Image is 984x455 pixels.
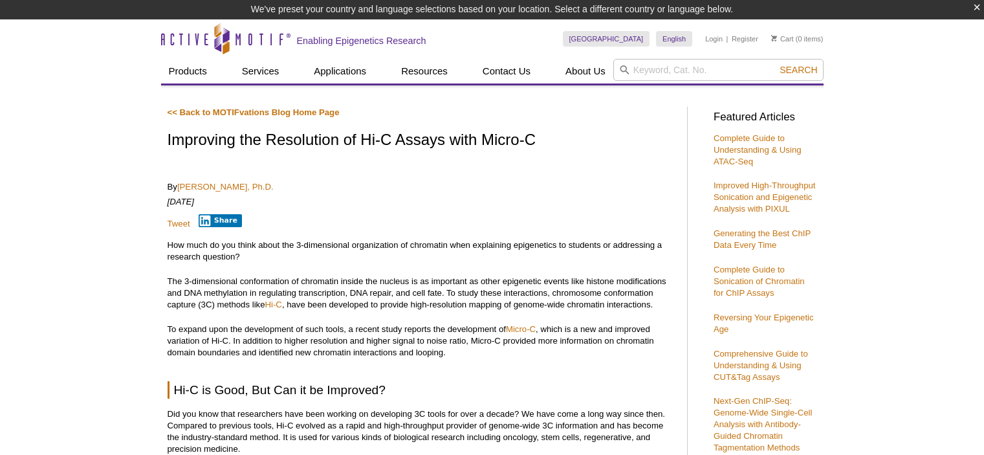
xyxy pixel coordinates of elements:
a: Generating the Best ChIP Data Every Time [714,228,811,250]
li: | [727,31,728,47]
p: By [168,181,674,193]
input: Keyword, Cat. No. [613,59,824,81]
p: To expand upon the development of such tools, a recent study reports the development of , which i... [168,324,674,359]
a: Register [732,34,758,43]
p: The 3-dimensional conformation of chromatin inside the nucleus is as important as other epigeneti... [168,276,674,311]
a: [GEOGRAPHIC_DATA] [563,31,650,47]
em: [DATE] [168,197,195,206]
li: (0 items) [771,31,824,47]
a: Improved High-Throughput Sonication and Epigenetic Analysis with PIXUL [714,181,816,214]
a: Login [705,34,723,43]
a: Micro-C [506,324,536,334]
a: Complete Guide to Sonication of Chromatin for ChIP Assays [714,265,805,298]
a: About Us [558,59,613,83]
h2: Enabling Epigenetics Research [297,35,426,47]
span: Search [780,65,817,75]
a: English [656,31,692,47]
h3: Featured Articles [714,112,817,123]
a: Cart [771,34,794,43]
a: Applications [306,59,374,83]
img: Your Cart [771,35,777,41]
a: Hi-C [265,300,282,309]
a: Comprehensive Guide to Understanding & Using CUT&Tag Assays [714,349,808,382]
a: Services [234,59,287,83]
a: Contact Us [475,59,538,83]
a: Products [161,59,215,83]
a: Reversing Your Epigenetic Age [714,313,814,334]
a: [PERSON_NAME], Ph.D. [177,182,274,192]
a: << Back to MOTIFvations Blog Home Page [168,107,340,117]
h2: Hi-C is Good, But Can it be Improved? [168,381,674,399]
button: Share [199,214,242,227]
a: Complete Guide to Understanding & Using ATAC-Seq [714,133,802,166]
button: Search [776,64,821,76]
h1: Improving the Resolution of Hi-C Assays with Micro-C [168,131,674,150]
a: Next-Gen ChIP-Seq: Genome-Wide Single-Cell Analysis with Antibody-Guided Chromatin Tagmentation M... [714,396,812,452]
a: Tweet [168,219,190,228]
p: Did you know that researchers have been working on developing 3C tools for over a decade? We have... [168,408,674,455]
p: How much do you think about the 3-dimensional organization of chromatin when explaining epigeneti... [168,239,674,263]
a: Resources [393,59,455,83]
